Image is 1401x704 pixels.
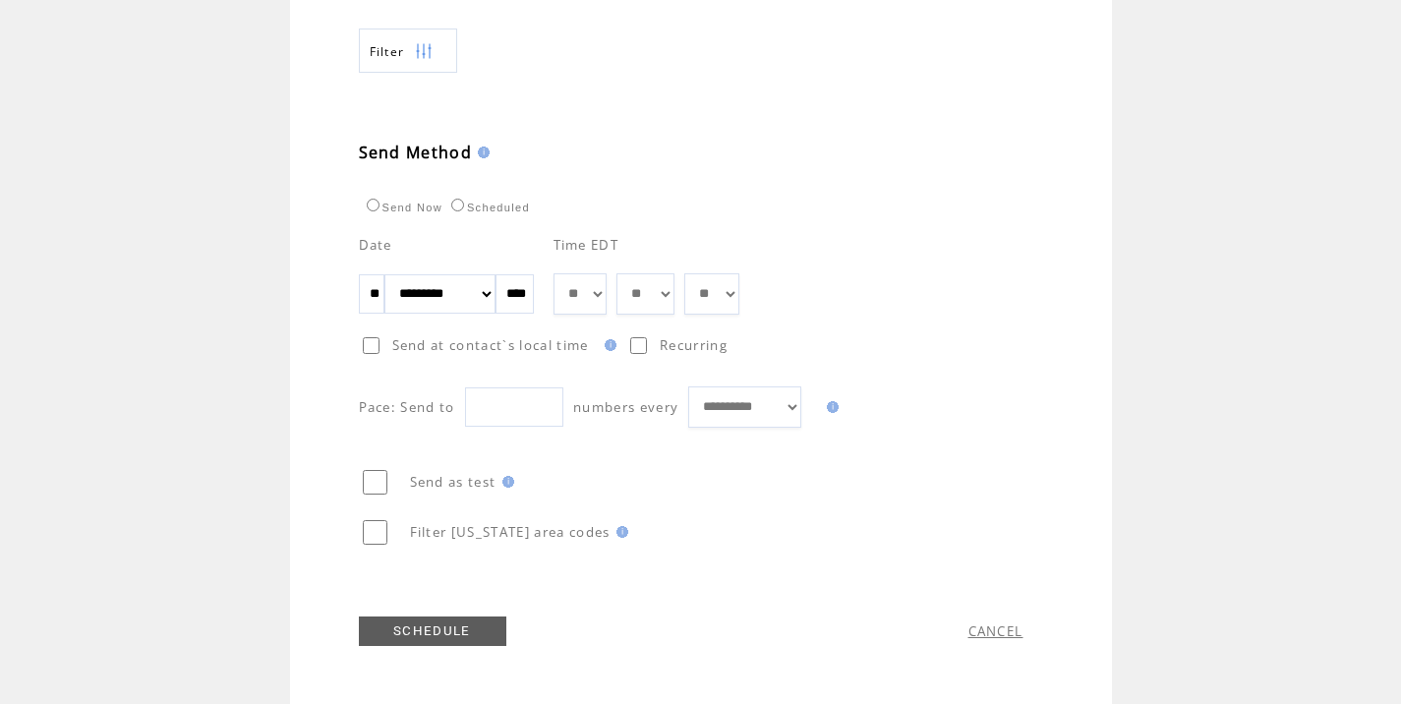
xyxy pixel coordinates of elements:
span: Date [359,236,392,254]
img: help.gif [611,526,628,538]
label: Send Now [362,202,442,213]
img: help.gif [496,476,514,488]
a: CANCEL [968,622,1023,640]
span: Pace: Send to [359,398,455,416]
input: Send Now [367,199,379,211]
span: Recurring [660,336,728,354]
a: SCHEDULE [359,616,506,646]
img: filters.png [415,29,433,74]
span: Send Method [359,142,473,163]
img: help.gif [472,147,490,158]
img: help.gif [821,401,839,413]
a: Filter [359,29,457,73]
img: help.gif [599,339,616,351]
span: Filter [US_STATE] area codes [410,523,611,541]
label: Scheduled [446,202,530,213]
input: Scheduled [451,199,464,211]
span: Show filters [370,43,405,60]
span: Send at contact`s local time [392,336,589,354]
span: numbers every [573,398,678,416]
span: Send as test [410,473,496,491]
span: Time EDT [554,236,619,254]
